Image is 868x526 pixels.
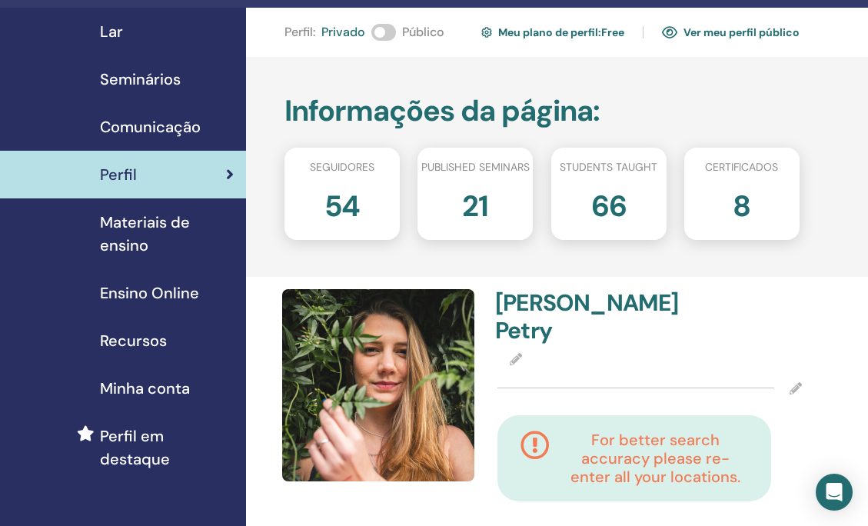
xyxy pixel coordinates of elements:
[284,23,315,42] span: Perfil :
[100,377,190,400] span: Minha conta
[100,329,167,352] span: Recursos
[421,159,530,175] span: Published seminars
[705,159,778,175] span: Certificados
[321,23,365,42] span: Privado
[495,289,640,345] h4: [PERSON_NAME] Petry
[560,159,657,175] span: Students taught
[402,23,444,42] span: Público
[100,115,201,138] span: Comunicação
[816,474,853,511] div: Open Intercom Messenger
[462,181,488,225] h2: 21
[324,181,361,225] h2: 54
[310,159,374,175] span: Seguidores
[100,424,234,471] span: Perfil em destaque
[100,211,234,257] span: Materiais de ensino
[100,163,137,186] span: Perfil
[591,181,627,225] h2: 66
[100,281,199,305] span: Ensino Online
[562,431,748,486] h4: For better search accuracy please re-enter all your locations.
[481,25,492,40] img: cog.svg
[662,20,800,45] a: Ver meu perfil público
[100,68,181,91] span: Seminários
[100,20,123,43] span: Lar
[733,181,750,225] h2: 8
[481,20,624,45] a: Meu plano de perfil:Free
[662,25,677,39] img: eye.svg
[284,94,800,129] h2: Informações da página :
[282,289,474,481] img: default.jpg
